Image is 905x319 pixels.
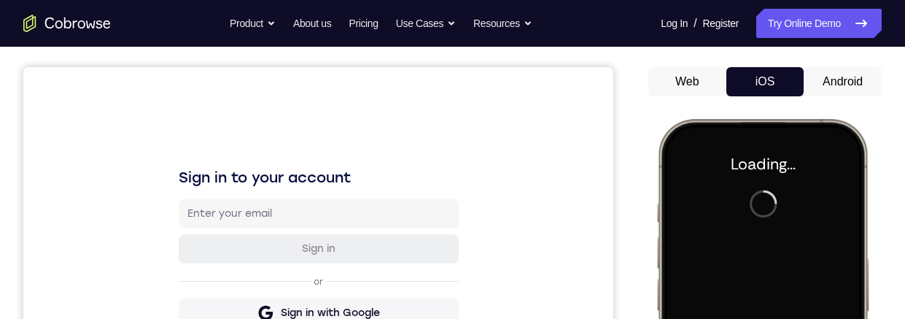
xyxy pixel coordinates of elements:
[648,67,726,96] button: Web
[257,274,356,288] div: Sign in with GitHub
[726,67,804,96] button: iOS
[287,209,303,220] p: or
[155,100,435,120] h1: Sign in to your account
[155,231,435,261] button: Sign in with Google
[23,15,111,32] a: Go to the home page
[155,167,435,196] button: Sign in
[164,139,427,154] input: Enter your email
[293,9,331,38] a: About us
[230,9,276,38] button: Product
[661,9,688,38] a: Log In
[703,9,739,38] a: Register
[756,9,882,38] a: Try Online Demo
[804,67,882,96] button: Android
[349,9,378,38] a: Pricing
[257,239,357,253] div: Sign in with Google
[694,15,696,32] span: /
[396,9,456,38] button: Use Cases
[473,9,532,38] button: Resources
[155,266,435,296] button: Sign in with GitHub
